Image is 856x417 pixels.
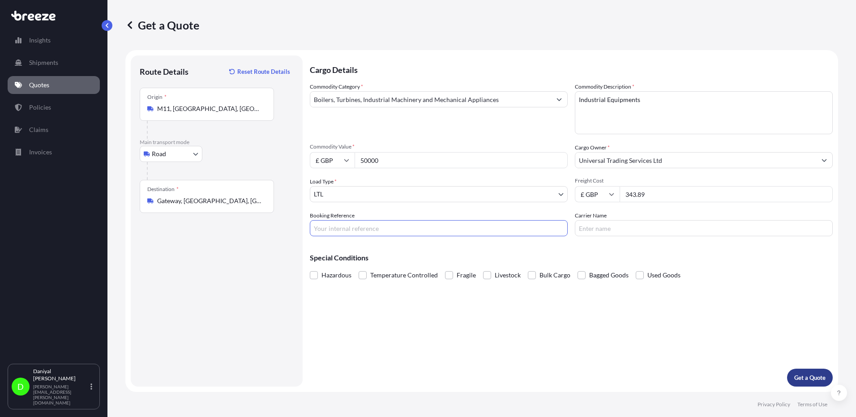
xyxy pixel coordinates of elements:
p: Policies [29,103,51,112]
span: Freight Cost [575,177,833,184]
p: Quotes [29,81,49,89]
input: Origin [157,104,263,113]
span: Commodity Value [310,143,568,150]
p: Reset Route Details [237,67,290,76]
span: Bagged Goods [589,268,629,282]
a: Shipments [8,54,100,72]
a: Quotes [8,76,100,94]
p: Daniyal [PERSON_NAME] [33,368,89,382]
button: Reset Route Details [225,64,294,79]
input: Destination [157,196,263,205]
input: Select a commodity type [310,91,551,107]
p: [PERSON_NAME][EMAIL_ADDRESS][PERSON_NAME][DOMAIN_NAME] [33,384,89,405]
textarea: Industrial Equipments [575,91,833,134]
span: D [17,382,24,391]
p: Route Details [140,66,188,77]
span: Fragile [457,268,476,282]
span: Livestock [495,268,521,282]
a: Insights [8,31,100,49]
p: Claims [29,125,48,134]
button: Show suggestions [551,91,567,107]
label: Booking Reference [310,211,355,220]
p: Insights [29,36,51,45]
a: Invoices [8,143,100,161]
input: Your internal reference [310,220,568,236]
p: Get a Quote [794,373,826,382]
span: Used Goods [647,268,681,282]
a: Claims [8,121,100,139]
input: Full name [575,152,816,168]
label: Carrier Name [575,211,607,220]
span: Bulk Cargo [539,268,570,282]
input: Type amount [355,152,568,168]
span: LTL [314,190,323,199]
label: Cargo Owner [575,143,610,152]
p: Shipments [29,58,58,67]
span: Hazardous [321,268,351,282]
input: Enter amount [620,186,833,202]
div: Destination [147,186,179,193]
span: Road [152,149,166,158]
p: Special Conditions [310,254,833,261]
input: Enter name [575,220,833,236]
button: Select transport [140,146,202,162]
p: Main transport mode [140,139,294,146]
a: Terms of Use [797,401,827,408]
label: Commodity Category [310,82,363,91]
label: Commodity Description [575,82,634,91]
button: Show suggestions [816,152,832,168]
a: Policies [8,98,100,116]
p: Invoices [29,148,52,157]
button: LTL [310,186,568,202]
span: Load Type [310,177,337,186]
span: Temperature Controlled [370,268,438,282]
button: Get a Quote [787,369,833,387]
p: Get a Quote [125,18,199,32]
p: Cargo Details [310,55,833,82]
div: Origin [147,94,167,101]
a: Privacy Policy [758,401,790,408]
